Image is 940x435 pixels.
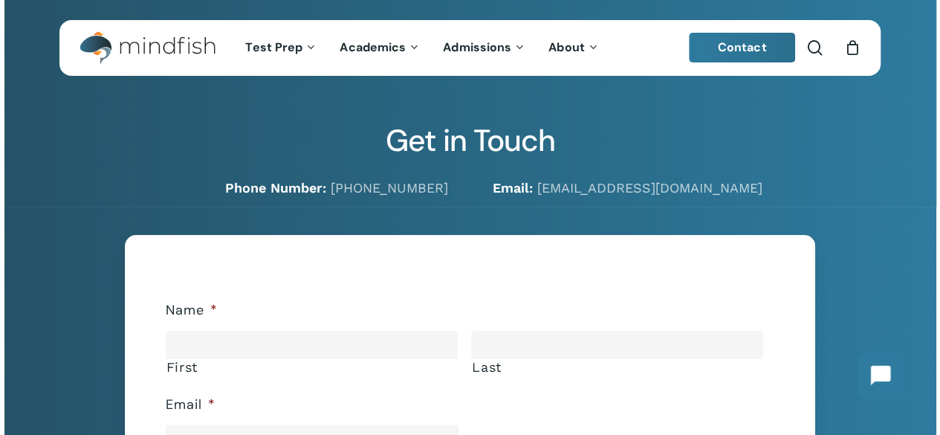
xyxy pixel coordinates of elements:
[689,33,796,62] a: Contact
[166,302,218,319] label: Name
[472,360,763,375] label: Last
[245,39,302,55] span: Test Prep
[234,20,610,76] nav: Main Menu
[548,39,585,55] span: About
[331,180,448,196] a: [PHONE_NUMBER]
[166,396,215,413] label: Email
[443,39,511,55] span: Admissions
[432,42,537,54] a: Admissions
[59,20,881,76] header: Main Menu
[718,39,767,55] span: Contact
[225,180,326,196] strong: Phone Number:
[842,337,919,414] iframe: Chatbot
[340,39,406,55] span: Academics
[59,123,881,159] h2: Get in Touch
[166,360,458,375] label: First
[328,42,432,54] a: Academics
[844,39,860,56] a: Cart
[537,180,762,196] a: [EMAIL_ADDRESS][DOMAIN_NAME]
[234,42,328,54] a: Test Prep
[493,180,533,196] strong: Email:
[537,42,611,54] a: About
